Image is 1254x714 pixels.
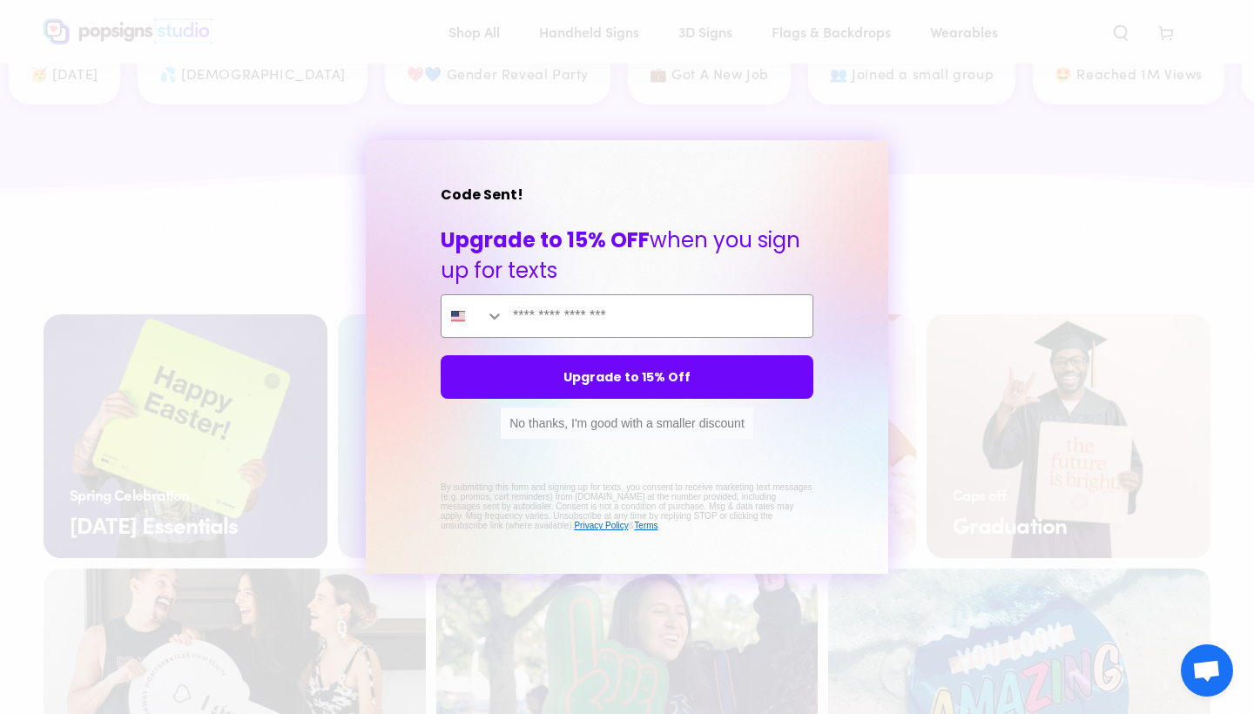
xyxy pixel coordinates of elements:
input: Enter mobile phone [504,295,812,337]
button: No thanks, I'm good with a smaller discount [501,408,753,439]
span: Upgrade to 15% OFF [441,226,650,254]
button: Upgrade to 15% Off [441,355,813,399]
a: Terms [634,521,657,530]
span: when you sign up for texts [441,226,800,285]
button: Search Countries [442,295,504,337]
p: By submitting this form and signing up for texts, you consent to receive marketing text messages ... [441,482,813,530]
a: Open chat [1181,644,1233,697]
span: Code Sent! [441,185,523,205]
a: Privacy Policy [574,521,628,530]
img: United States [451,309,465,323]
